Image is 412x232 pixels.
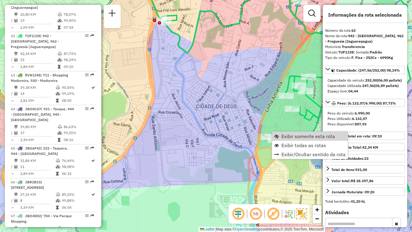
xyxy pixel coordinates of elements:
strong: F. Fixa - 252Cx - 6990Kg [351,55,393,60]
span: | 931 - Tanque, 944 - [GEOGRAPHIC_DATA], 945 - [GEOGRAPHIC_DATA] [11,107,74,122]
td: 06:04 [62,205,91,211]
i: Tempo total em rota [56,99,59,102]
li: Exibir/Ocultar sentido da rota [272,150,348,159]
strong: 23 [364,156,369,161]
img: Exibir/Ocultar setores [296,208,307,219]
div: Capacidade: (247,56/252,00) 98,24% [325,75,405,96]
span: Tempo total em rota: 09:10 [336,134,382,138]
div: Capacidade do veículo: [328,78,402,83]
div: Total de itens: [331,167,367,172]
td: 17 [20,130,57,136]
td: 2,89 KM [20,171,55,177]
span: Peso do veículo: [328,111,370,115]
a: Valor total:R$ 38.397,86 [325,176,405,185]
td: / [11,91,14,97]
div: Map data © contributors,© 2025 TomTom, Microsoft [198,227,325,232]
td: 99,25% [63,130,94,136]
td: 11 [20,164,55,170]
a: Leaflet [200,227,214,231]
a: Zoom out [312,214,322,223]
div: Peso disponível: [328,121,402,127]
span: Ocultar NR [249,207,263,221]
i: Rota otimizada [91,193,95,196]
td: = [11,205,14,211]
li: Exibir somente esta rota [272,132,348,141]
td: = [11,98,14,104]
span: | Jornada: [353,50,382,54]
i: Distância Total [14,86,18,89]
i: % de utilização do peso [58,227,62,230]
td: 2,34 KM [20,137,57,143]
em: Rota exportada [90,146,94,150]
td: 08:00 [62,98,91,104]
td: 20,80 KM [20,11,57,18]
i: Tempo total em rota [56,206,59,209]
span: JBR2B15 [25,180,41,184]
td: 31,84 KM [20,158,55,164]
i: Tempo total em rota [58,65,61,69]
span: 63 - [11,73,68,83]
td: 06:32 [62,171,91,177]
span: Peso: (6.132,07/6.990,00) 87,73% [337,101,396,105]
span: | 704 - Via Parque Shopping [11,214,72,224]
td: = [11,171,14,177]
span: | [215,227,216,231]
td: 3,39 KM [20,205,55,211]
td: 86,63% [63,124,94,130]
td: 60,21 KM [20,225,57,231]
div: Veículo: [325,50,405,55]
i: Total de Atividades [14,19,18,22]
em: Opções [85,214,89,217]
strong: 252,00 [365,78,377,82]
strong: 41,20 hL [351,199,365,204]
em: Rota exportada [90,34,94,37]
a: Capacidade: (247,56/252,00) 98,24% [325,66,405,74]
td: 89,23% [62,192,91,198]
a: Zoom in [312,205,322,214]
i: % de utilização da cubagem [56,165,60,169]
span: Exibir/Ocultar sentido da rota [281,152,346,157]
i: % de utilização do peso [58,52,62,56]
div: Espaço livre: [328,89,402,94]
strong: Padrão [370,50,382,54]
a: Jornada Motorista: 09:20 [325,188,405,196]
a: Total de itens:931,00 [325,165,405,173]
i: % de utilização do peso [56,86,60,89]
div: Tipo do veículo: [325,55,405,60]
td: 98,24% [63,57,94,63]
td: = [11,24,14,31]
strong: 247,56 [362,83,374,88]
em: Rota exportada [90,107,94,111]
strong: TUF1J28 [338,50,353,54]
td: 2,81 KM [20,98,55,104]
td: 09:10 [63,64,94,70]
i: Total de Atividades [14,199,18,202]
i: % de utilização do peso [58,125,62,129]
td: 19 [20,18,57,24]
i: Distância Total [14,52,18,56]
td: / [11,130,14,136]
i: % de utilização do peso [56,159,60,163]
span: RVN1I48 [25,73,40,77]
a: Tempo total em rota: 09:10 [325,132,405,140]
td: = [11,137,14,143]
span: 42,34 KM [362,145,378,150]
span: Ocultar deslocamento [231,207,246,221]
img: Fluxo de ruas [284,209,293,219]
td: 99,40% [63,18,94,24]
span: Total de atividades: [331,156,369,161]
i: % de utilização da cubagem [58,58,62,62]
strong: 6.990,00 [355,111,370,115]
em: Opções [85,107,89,111]
span: + [315,206,319,213]
span: | 222 - Taquara, 944 - [GEOGRAPHIC_DATA] [11,146,68,156]
td: 8 [20,198,55,204]
div: Valor total: [331,178,373,184]
a: Nova sessão e pesquisa [106,7,118,21]
i: Tempo total em rota [58,26,61,29]
span: | [STREET_ADDRESS] [11,180,44,190]
span: JBO0C67 [25,107,41,111]
strong: 942 - [GEOGRAPHIC_DATA], 962 - Freguesia (Jaguarepagua) [325,34,404,43]
td: / [11,198,14,204]
i: % de utilização da cubagem [58,19,62,22]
